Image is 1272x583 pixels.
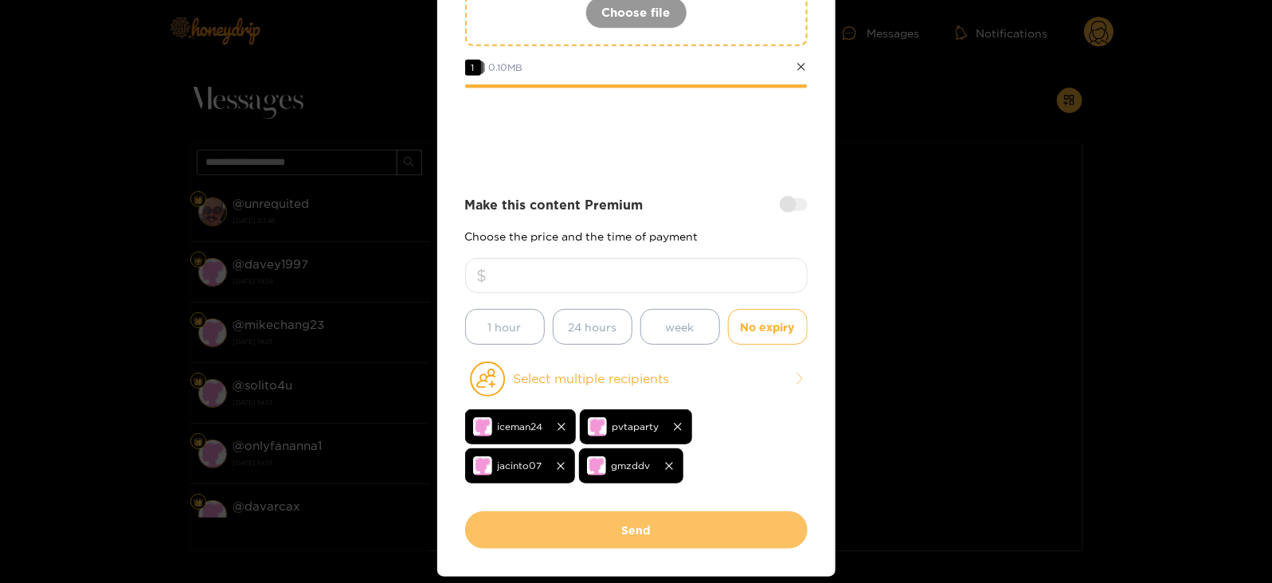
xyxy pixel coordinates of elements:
span: week [666,318,695,336]
button: Send [465,511,808,549]
button: 24 hours [553,309,632,345]
button: week [640,309,720,345]
button: No expiry [728,309,808,345]
span: iceman24 [498,417,543,436]
button: Select multiple recipients [465,361,808,397]
span: gmzddv [612,456,651,475]
span: 0.10 MB [489,62,523,72]
p: Choose the price and the time of payment [465,230,808,242]
img: no-avatar.png [587,456,606,475]
span: jacinto07 [498,456,542,475]
span: No expiry [741,318,795,336]
img: no-avatar.png [473,417,492,436]
span: 24 hours [568,318,616,336]
span: 1 hour [488,318,522,336]
img: no-avatar.png [473,456,492,475]
img: no-avatar.png [588,417,607,436]
span: 1 [465,60,481,76]
span: pvtaparty [613,417,659,436]
strong: Make this content Premium [465,196,644,214]
button: 1 hour [465,309,545,345]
